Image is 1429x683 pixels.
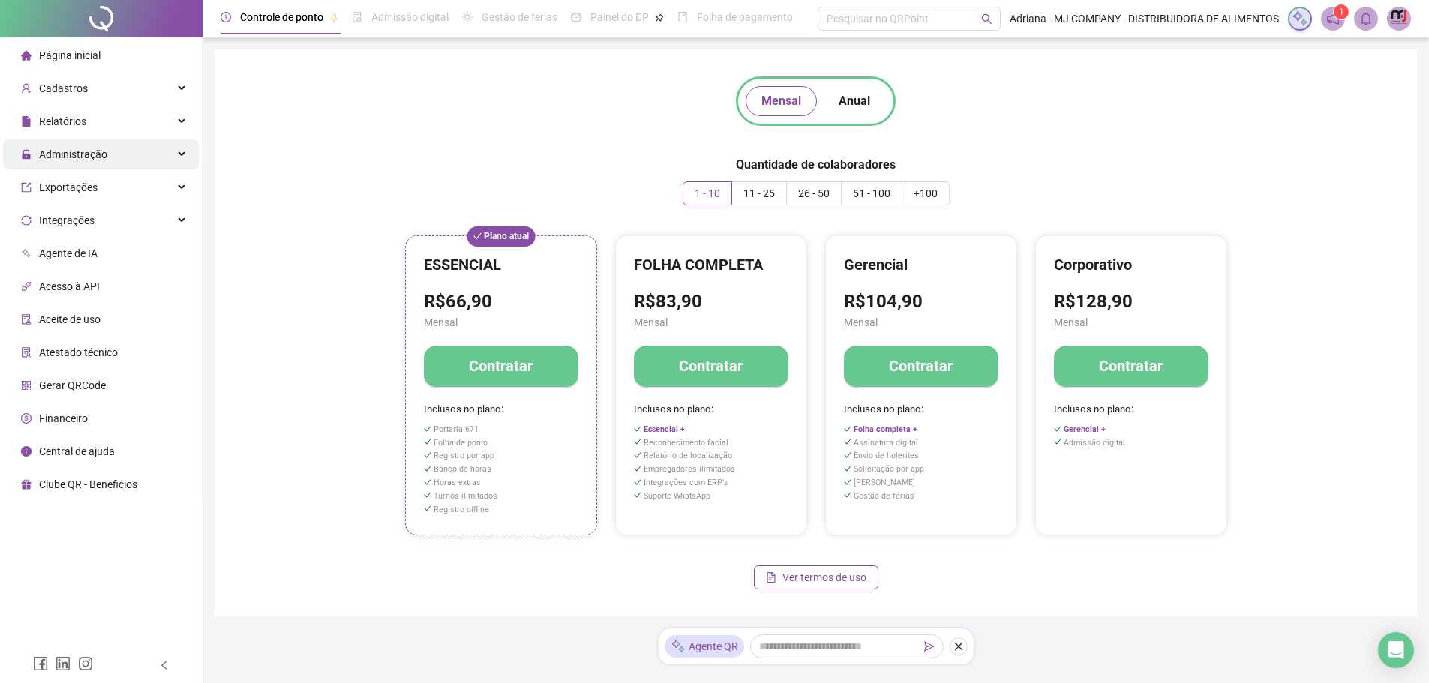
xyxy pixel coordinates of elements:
span: Gestão de férias [854,491,914,501]
span: home [21,50,32,61]
h4: Corporativo [1054,254,1208,275]
span: Atestado técnico [39,346,118,358]
span: Mensal [1054,314,1208,331]
span: Mensal [761,92,801,110]
span: Assinatura digital [854,438,918,448]
span: left [159,660,170,670]
span: Adriana - MJ COMPANY - DISTRIBUIDORA DE ALIMENTOS [1010,10,1279,27]
h4: Contratar [1099,355,1163,376]
span: check [844,438,852,446]
span: check [844,451,852,460]
span: Relatórios [39,115,86,127]
span: instagram [78,656,93,671]
img: sparkle-icon.fc2bf0ac1784a2077858766a79e2daf3.svg [671,638,686,654]
span: check [424,425,432,433]
span: Essencial + [644,424,685,434]
span: api [21,281,32,292]
span: clock-circle [221,12,231,22]
button: Contratar [844,346,998,387]
span: Portaria 671 [434,424,479,434]
span: Empregadores ilimitados [644,464,735,474]
h3: R$66,90 [424,290,578,314]
span: Mensal [844,314,998,331]
span: Integrações [39,214,95,226]
span: check [634,465,642,473]
span: facebook [33,656,48,671]
span: check [634,491,642,499]
span: Inclusos no plano: [424,402,578,418]
sup: 1 [1334,4,1349,19]
span: Mensal [424,314,578,331]
span: check [634,425,642,433]
h3: R$128,90 [1054,290,1208,314]
span: check [424,465,432,473]
span: file-done [352,12,362,22]
span: Anual [839,92,870,110]
span: Admissão digital [1064,438,1125,448]
span: Página inicial [39,49,101,61]
span: Envio de holerites [854,451,919,460]
span: check [424,478,432,487]
span: Gerencial + [1064,424,1106,434]
span: linkedin [56,656,71,671]
span: sun [462,12,473,22]
span: check [424,438,432,446]
h4: Gerencial [844,254,998,275]
span: notification [1326,12,1340,25]
span: Reconhecimento facial [644,438,728,448]
span: check [424,451,432,460]
span: file [21,116,32,127]
span: Acesso à API [39,280,100,292]
button: Anual [823,86,886,116]
span: qrcode [21,380,32,391]
button: Ver termos de uso [754,565,878,589]
h3: R$104,90 [844,290,998,314]
span: Inclusos no plano: [634,402,788,418]
span: Gestão de férias [482,11,557,23]
span: audit [21,314,32,325]
button: Mensal [746,86,817,116]
span: check [844,425,852,433]
span: Registro offline [434,505,489,514]
span: Financeiro [39,412,88,424]
span: Integrações com ERP's [644,478,728,487]
span: Agente de IA [39,247,98,259]
span: user-add [21,83,32,94]
span: Clube QR - Beneficios [39,478,137,490]
h4: ESSENCIAL [424,254,578,275]
div: Open Intercom Messenger [1378,632,1414,668]
span: check [424,505,432,513]
button: Contratar [424,346,578,387]
span: file-text [766,572,776,583]
span: Central de ajuda [39,445,115,457]
span: book [677,12,688,22]
span: Folha completa + [854,424,917,434]
span: Aceite de uso [39,313,101,325]
span: 26 - 50 [798,187,830,199]
span: send [924,641,935,652]
span: Registro por app [434,451,494,460]
span: [PERSON_NAME] [854,478,915,487]
span: info-circle [21,446,32,457]
span: solution [21,347,32,358]
h4: FOLHA COMPLETA [634,254,788,275]
span: lock [21,149,32,160]
h3: R$83,90 [634,290,788,314]
h4: Contratar [889,355,953,376]
span: Gerar QRCode [39,379,106,391]
span: Inclusos no plano: [844,402,998,418]
span: Banco de horas [434,464,491,474]
span: check [1054,425,1062,433]
span: check [1054,438,1062,446]
span: check [634,451,642,460]
span: Mensal [634,314,788,331]
h4: Contratar [469,355,533,376]
span: Ver termos de uso [782,569,866,586]
span: Plano atual [467,226,535,247]
span: Suporte WhatsApp [644,491,710,501]
span: Solicitação por app [854,464,924,474]
span: dollar [21,413,32,424]
span: search [981,13,992,25]
span: check [473,232,482,241]
span: check [424,491,432,499]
